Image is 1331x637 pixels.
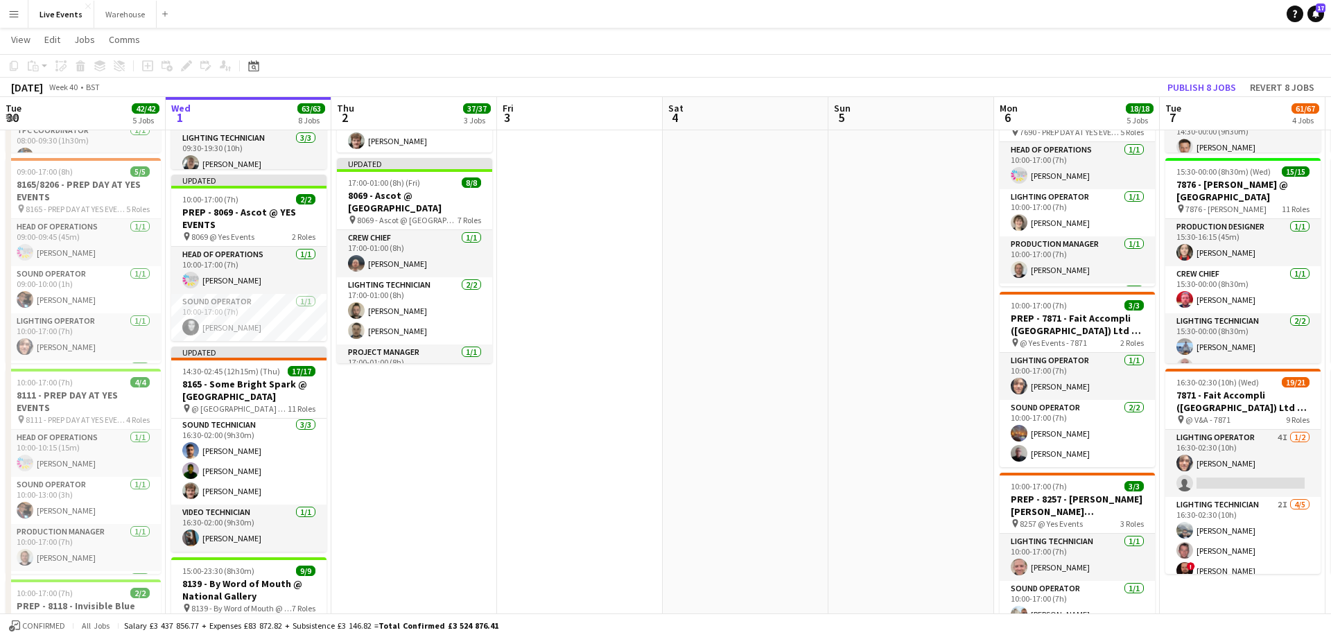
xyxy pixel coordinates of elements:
app-card-role: Head of Operations1/110:00-17:00 (7h)[PERSON_NAME] [1000,142,1155,189]
span: 1 [169,110,191,125]
span: 8069 - Ascot @ [GEOGRAPHIC_DATA] [357,215,458,225]
span: @ V&A - 7871 [1185,415,1230,425]
span: Sat [668,102,684,114]
h3: 8139 - By Word of Mouth @ National Gallery [171,577,327,602]
h3: 7876 - [PERSON_NAME] @ [GEOGRAPHIC_DATA] [1165,178,1321,203]
span: 5/5 [130,166,150,177]
span: 2 Roles [1120,338,1144,348]
span: 7690 - PREP DAY AT YES EVENTS [1020,127,1120,137]
span: 11 Roles [1282,204,1310,214]
app-card-role: Lighting Operator1/110:00-17:00 (7h)[PERSON_NAME] [1000,353,1155,400]
app-job-card: 10:00-17:00 (7h)5/57690 - PREP DAY AT YES EVENTS 7690 - PREP DAY AT YES EVENTS5 RolesHead of Oper... [1000,81,1155,286]
app-card-role: Lighting Technician2/215:30-00:00 (8h30m)[PERSON_NAME][PERSON_NAME] [1165,313,1321,381]
app-card-role: Production Manager1/110:00-17:00 (7h)[PERSON_NAME] [1000,236,1155,283]
span: Tue [1165,102,1181,114]
span: 7 Roles [292,603,315,613]
app-card-role: Sound Operator2/210:00-17:00 (7h)[PERSON_NAME][PERSON_NAME] [1000,400,1155,467]
span: 8069 @ Yes Events [191,232,254,242]
div: Updated14:30-02:45 (12h15m) (Thu)17/178165 - Some Bright Spark @ [GEOGRAPHIC_DATA] @ [GEOGRAPHIC_... [171,347,327,552]
h3: 8111 - PREP DAY AT YES EVENTS [6,389,161,414]
app-job-card: Updated10:00-17:00 (7h)2/2PREP - 8069 - Ascot @ YES EVENTS 8069 @ Yes Events2 RolesHead of Operat... [171,175,327,341]
span: 63/63 [297,103,325,114]
span: 3/3 [1124,481,1144,491]
a: View [6,30,36,49]
app-card-role: Sound Operator1/110:00-17:00 (7h)[PERSON_NAME] [171,294,327,341]
span: 09:00-17:00 (8h) [17,166,73,177]
div: Updated [171,347,327,358]
span: 2/2 [130,588,150,598]
app-card-role: Sound Operator1/109:00-10:00 (1h)[PERSON_NAME] [6,266,161,313]
app-job-card: 16:30-02:30 (10h) (Wed)19/217871 - Fait Accompli ([GEOGRAPHIC_DATA]) Ltd @ V&A @ V&A - 78719 Role... [1165,369,1321,574]
app-card-role: Sound Operator1/110:00-17:00 (7h)[PERSON_NAME] [1000,581,1155,628]
div: [DATE] [11,80,43,94]
app-job-card: 10:00-17:00 (7h)4/48111 - PREP DAY AT YES EVENTS 8111 - PREP DAY AT YES EVENTS4 RolesHead of Oper... [6,369,161,574]
app-card-role: Head of Operations1/109:00-09:45 (45m)[PERSON_NAME] [6,219,161,266]
div: 4 Jobs [1292,115,1319,125]
span: 4 Roles [126,415,150,425]
a: 17 [1307,6,1324,22]
span: 10:00-17:00 (7h) [17,377,73,387]
app-card-role: Lighting Technician2/217:00-01:00 (8h)[PERSON_NAME][PERSON_NAME] [337,277,492,344]
a: Comms [103,30,146,49]
div: 8 Jobs [298,115,324,125]
span: Mon [1000,102,1018,114]
app-card-role: Lighting Operator4I1/216:30-02:30 (10h)[PERSON_NAME] [1165,430,1321,497]
app-card-role: Sound Technician3/316:30-02:00 (9h30m)[PERSON_NAME][PERSON_NAME] [337,87,492,175]
span: 2 Roles [292,232,315,242]
h3: PREP - 8118 - Invisible Blue Ltd @ Yes Events [6,600,161,625]
span: @ Yes Events - 7871 [1020,338,1087,348]
div: Updated [171,175,327,186]
span: 61/67 [1291,103,1319,114]
app-card-role: Production Designer1/115:30-16:15 (45m)[PERSON_NAME] [1165,219,1321,266]
app-card-role: Project Manager1/117:00-01:00 (8h) [337,344,492,392]
h3: 8165 - Some Bright Spark @ [GEOGRAPHIC_DATA] [171,378,327,403]
span: 8165 - PREP DAY AT YES EVENTS [26,204,126,214]
app-card-role: Video Technician1/116:30-02:00 (9h30m)[PERSON_NAME] [171,505,327,552]
h3: 7871 - Fait Accompli ([GEOGRAPHIC_DATA]) Ltd @ V&A [1165,389,1321,414]
a: Edit [39,30,66,49]
div: 3 Jobs [464,115,490,125]
div: Salary £3 437 856.77 + Expenses £83 872.82 + Subsistence £3 146.82 = [124,620,498,631]
span: 9/9 [296,566,315,576]
app-card-role: Head of Operations1/110:00-10:15 (15m)[PERSON_NAME] [6,430,161,477]
app-card-role: TPC Coordinator1/108:00-09:30 (1h30m)[PERSON_NAME] [6,123,161,170]
app-job-card: Updated17:00-01:00 (8h) (Fri)8/88069 - Ascot @ [GEOGRAPHIC_DATA] 8069 - Ascot @ [GEOGRAPHIC_DATA]... [337,158,492,363]
span: 5 [832,110,851,125]
app-card-role: Lighting Technician1/1 [6,571,161,618]
h3: 8165/8206 - PREP DAY AT YES EVENTS [6,178,161,203]
div: BST [86,82,100,92]
div: Updated [337,158,492,169]
button: Warehouse [94,1,157,28]
span: 37/37 [463,103,491,114]
app-card-role: Lighting Operator1/110:00-17:00 (7h)[PERSON_NAME] [6,313,161,360]
app-job-card: 09:00-17:00 (8h)5/58165/8206 - PREP DAY AT YES EVENTS 8165 - PREP DAY AT YES EVENTS5 RolesHead of... [6,158,161,363]
button: Confirmed [7,618,67,634]
span: 8111 - PREP DAY AT YES EVENTS [26,415,126,425]
span: 17/17 [288,366,315,376]
app-card-role: Lighting Technician2/214:30-00:00 (9h30m)[PERSON_NAME] [1165,114,1321,181]
span: @ [GEOGRAPHIC_DATA] - 8165 [191,403,288,414]
span: 2 [335,110,354,125]
span: 4/4 [130,377,150,387]
app-job-card: 15:30-00:00 (8h30m) (Wed)15/157876 - [PERSON_NAME] @ [GEOGRAPHIC_DATA] 7876 - [PERSON_NAME]11 Rol... [1165,158,1321,363]
app-card-role: Head of Operations1/110:00-17:00 (7h)[PERSON_NAME] [171,247,327,294]
span: 30 [3,110,21,125]
span: Wed [171,102,191,114]
span: ! [1187,562,1195,570]
span: 8257 @ Yes Events [1020,518,1083,529]
span: 7 Roles [458,215,481,225]
span: Total Confirmed £3 524 876.41 [379,620,498,631]
app-card-role: Sound Operator1/110:00-13:00 (3h)[PERSON_NAME] [6,477,161,524]
span: 2/2 [296,194,315,204]
span: 14:30-02:45 (12h15m) (Thu) [182,366,280,376]
app-job-card: 10:00-17:00 (7h)3/3PREP - 7871 - Fait Accompli ([GEOGRAPHIC_DATA]) Ltd @ YES Events @ Yes Events ... [1000,292,1155,467]
span: View [11,33,31,46]
span: Tue [6,102,21,114]
app-card-role: Sound Technician3/316:30-02:00 (9h30m)[PERSON_NAME][PERSON_NAME][PERSON_NAME] [171,417,327,505]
